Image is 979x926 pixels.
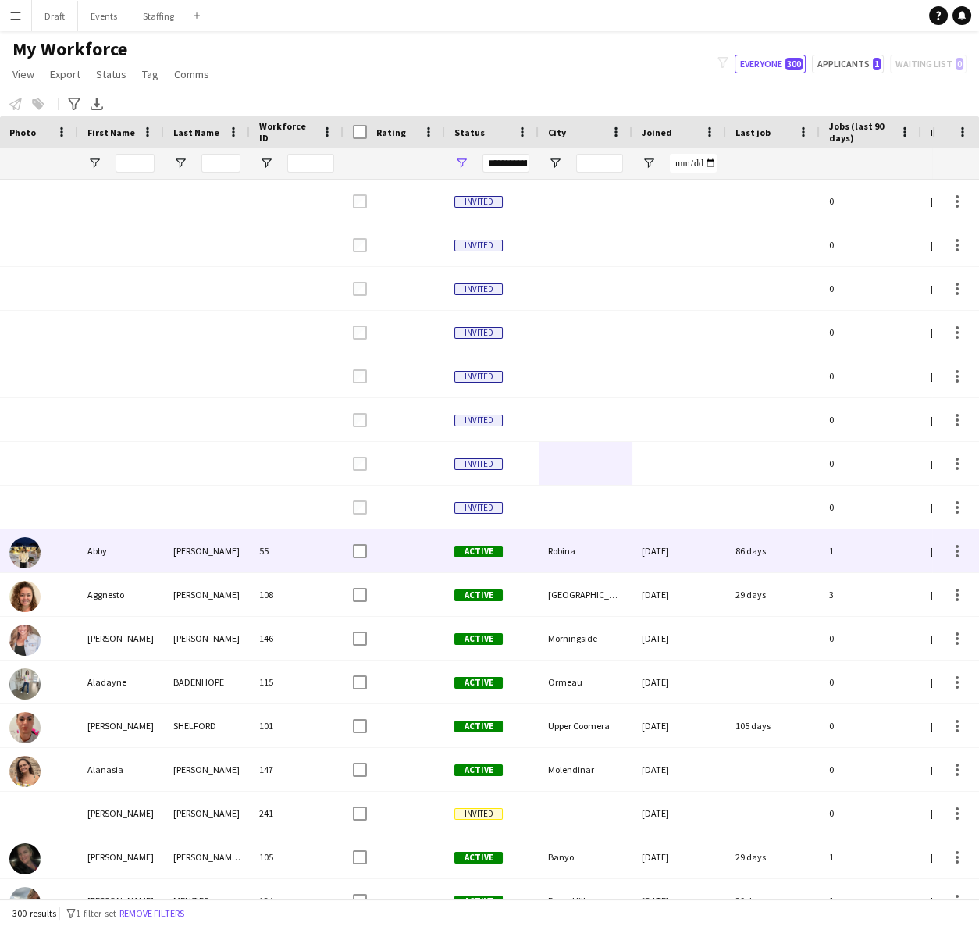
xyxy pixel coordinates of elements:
div: [DATE] [632,792,726,835]
div: 146 [250,617,344,660]
div: 134 [250,879,344,922]
div: [PERSON_NAME] [164,748,250,791]
div: 55 [250,529,344,572]
span: Active [454,677,503,689]
div: 0 [820,792,921,835]
input: Row Selection is disabled for this row (unchecked) [353,413,367,427]
a: Status [90,64,133,84]
input: Row Selection is disabled for this row (unchecked) [353,326,367,340]
div: Upper Coomera [539,704,632,747]
span: Last Name [173,126,219,138]
div: [GEOGRAPHIC_DATA] [539,573,632,616]
span: Invited [454,415,503,426]
span: Photo [9,126,36,138]
span: Comms [174,67,209,81]
button: Open Filter Menu [259,156,273,170]
span: 1 [873,58,881,70]
span: Export [50,67,80,81]
input: Row Selection is disabled for this row (unchecked) [353,238,367,252]
a: Tag [136,64,165,84]
span: First Name [87,126,135,138]
span: Invited [454,196,503,208]
button: Open Filter Menu [173,156,187,170]
button: Applicants1 [812,55,884,73]
div: 3 [820,573,921,616]
span: Active [454,852,503,864]
div: 29 days [726,573,820,616]
a: View [6,64,41,84]
span: Invited [454,327,503,339]
span: Status [454,126,485,138]
span: Workforce ID [259,120,315,144]
div: Aladayne [78,661,164,703]
span: Active [454,896,503,907]
span: My Workforce [12,37,127,61]
div: [DATE] [632,704,726,747]
div: 86 days [726,529,820,572]
div: [PERSON_NAME] [164,792,250,835]
button: Open Filter Menu [931,156,945,170]
span: Jobs (last 90 days) [829,120,893,144]
span: Tag [142,67,158,81]
button: Open Filter Menu [87,156,101,170]
div: 0 [820,267,921,310]
span: 300 [785,58,803,70]
button: Open Filter Menu [454,156,468,170]
div: 108 [250,573,344,616]
app-action-btn: Advanced filters [65,94,84,113]
div: BADENHOPE [164,661,250,703]
span: Rating [376,126,406,138]
span: Last job [735,126,771,138]
span: Joined [642,126,672,138]
div: 105 [250,835,344,878]
div: [PERSON_NAME] [78,704,164,747]
button: Staffing [130,1,187,31]
span: Invited [454,458,503,470]
div: Banyo [539,835,632,878]
button: Open Filter Menu [548,156,562,170]
div: [PERSON_NAME] [78,617,164,660]
span: Invited [454,808,503,820]
button: Open Filter Menu [642,156,656,170]
img: Aimee-Lee Preston [9,625,41,656]
div: 1 [820,529,921,572]
div: Ferny Hills [539,879,632,922]
input: Row Selection is disabled for this row (unchecked) [353,457,367,471]
input: Row Selection is disabled for this row (unchecked) [353,369,367,383]
a: Comms [168,64,215,84]
div: Aggnesto [78,573,164,616]
div: Molendinar [539,748,632,791]
div: [PERSON_NAME] [164,573,250,616]
div: [PERSON_NAME] [78,879,164,922]
div: SHELFORD [164,704,250,747]
div: 147 [250,748,344,791]
input: Row Selection is disabled for this row (unchecked) [353,500,367,515]
div: 0 [820,661,921,703]
img: Alanasia Malone [9,756,41,787]
span: Invited [454,283,503,295]
div: 105 days [726,704,820,747]
img: Alison MENZIES [9,887,41,918]
div: 0 [820,486,921,529]
span: City [548,126,566,138]
span: Invited [454,502,503,514]
div: 0 [820,354,921,397]
div: 0 [820,442,921,485]
span: Status [96,67,126,81]
div: 101 [250,704,344,747]
div: 0 [820,180,921,223]
div: [DATE] [632,617,726,660]
span: Active [454,633,503,645]
input: Workforce ID Filter Input [287,154,334,173]
div: [DATE] [632,879,726,922]
a: Export [44,64,87,84]
div: 0 [820,311,921,354]
div: 1 [820,879,921,922]
span: Invited [454,240,503,251]
span: Active [454,764,503,776]
div: 29 days [726,835,820,878]
button: Events [78,1,130,31]
div: [PERSON_NAME] [164,617,250,660]
div: [DATE] [632,748,726,791]
div: 0 [820,617,921,660]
